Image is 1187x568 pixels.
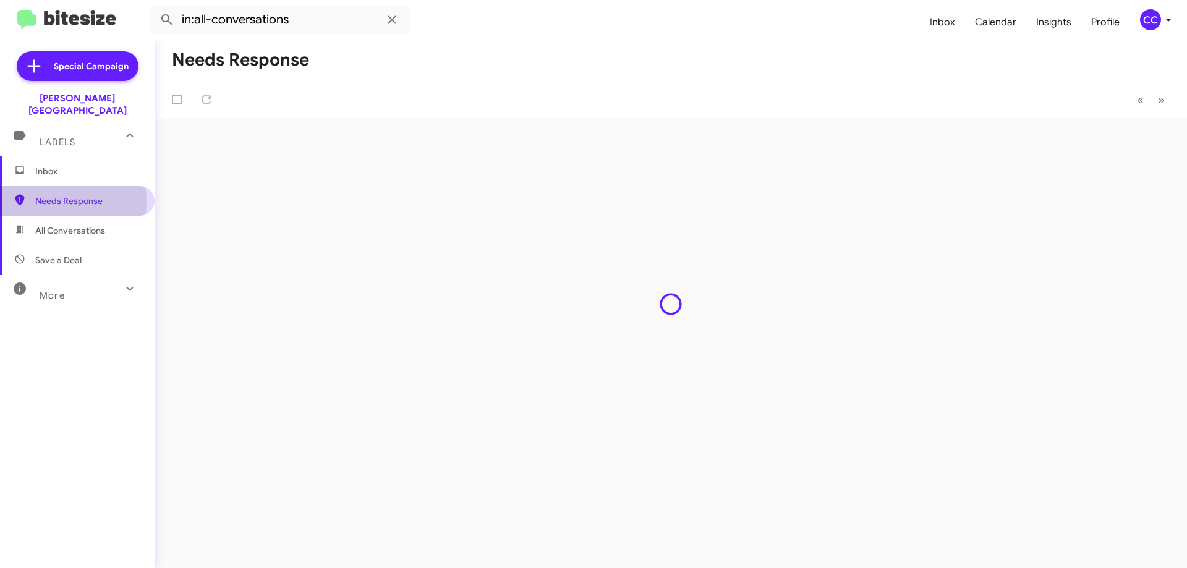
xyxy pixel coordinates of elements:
button: Next [1151,87,1172,112]
span: Inbox [35,165,140,177]
span: All Conversations [35,224,105,237]
nav: Page navigation example [1130,87,1172,112]
span: More [40,290,65,301]
a: Inbox [920,4,965,40]
span: « [1137,92,1144,108]
button: CC [1130,9,1173,30]
a: Insights [1026,4,1081,40]
span: Save a Deal [35,254,82,266]
div: CC [1140,9,1161,30]
span: Needs Response [35,195,140,207]
a: Profile [1081,4,1130,40]
a: Calendar [965,4,1026,40]
button: Previous [1130,87,1151,112]
h1: Needs Response [172,50,309,70]
span: Labels [40,137,75,148]
a: Special Campaign [17,51,138,81]
span: » [1158,92,1165,108]
span: Special Campaign [54,60,129,72]
input: Search [150,5,409,35]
